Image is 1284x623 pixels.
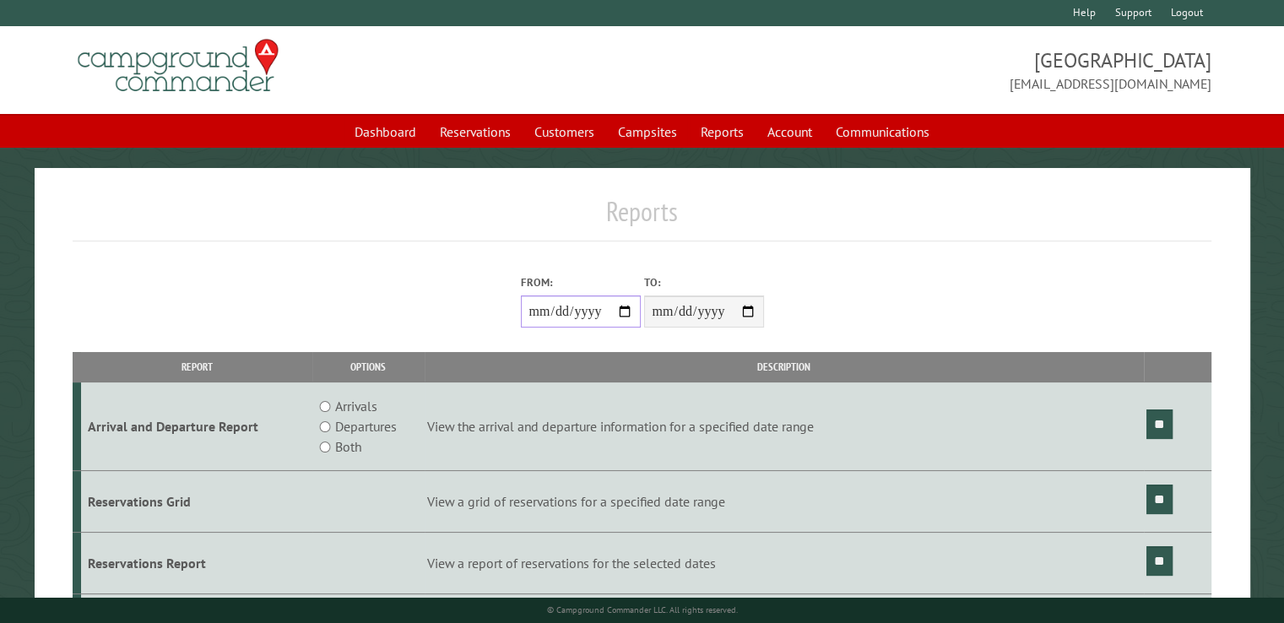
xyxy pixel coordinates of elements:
span: [GEOGRAPHIC_DATA] [EMAIL_ADDRESS][DOMAIN_NAME] [642,46,1211,94]
td: Reservations Report [81,532,312,593]
label: From: [521,274,641,290]
a: Dashboard [344,116,426,148]
h1: Reports [73,195,1211,241]
a: Campsites [608,116,687,148]
a: Account [757,116,822,148]
a: Reservations [430,116,521,148]
td: Reservations Grid [81,471,312,533]
a: Communications [826,116,940,148]
label: To: [644,274,764,290]
td: View the arrival and departure information for a specified date range [425,382,1144,471]
th: Options [312,352,425,382]
td: Arrival and Departure Report [81,382,312,471]
img: Campground Commander [73,33,284,99]
a: Customers [524,116,604,148]
th: Description [425,352,1144,382]
td: View a report of reservations for the selected dates [425,532,1144,593]
td: View a grid of reservations for a specified date range [425,471,1144,533]
th: Report [81,352,312,382]
label: Both [335,436,361,457]
small: © Campground Commander LLC. All rights reserved. [547,604,738,615]
label: Departures [335,416,397,436]
a: Reports [691,116,754,148]
label: Arrivals [335,396,377,416]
